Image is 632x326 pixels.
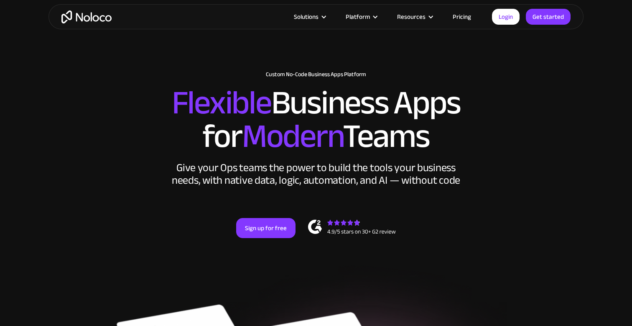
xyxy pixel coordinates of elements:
[492,9,520,25] a: Login
[283,11,335,22] div: Solutions
[526,9,571,25] a: Get started
[346,11,370,22] div: Platform
[236,218,296,238] a: Sign up for free
[172,72,271,134] span: Flexible
[294,11,319,22] div: Solutions
[387,11,442,22] div: Resources
[57,71,575,78] h1: Custom No-Code Business Apps Platform
[442,11,482,22] a: Pricing
[335,11,387,22] div: Platform
[397,11,426,22] div: Resources
[170,162,462,187] div: Give your Ops teams the power to build the tools your business needs, with native data, logic, au...
[61,10,112,23] a: home
[242,105,343,167] span: Modern
[57,86,575,153] h2: Business Apps for Teams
